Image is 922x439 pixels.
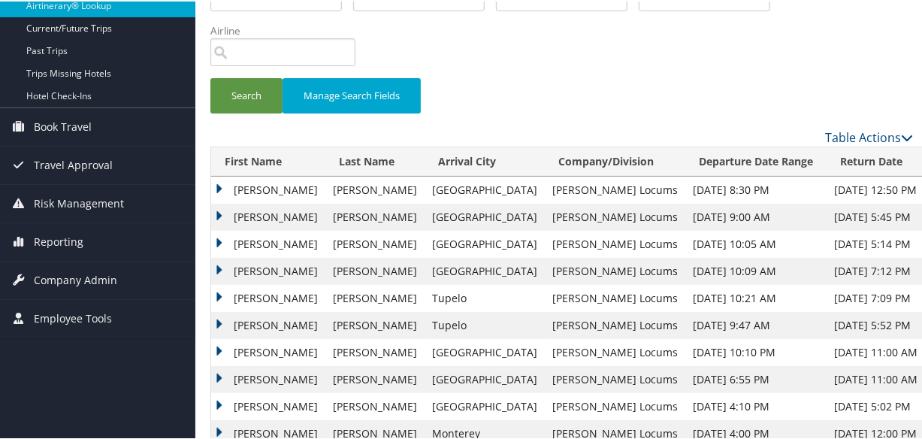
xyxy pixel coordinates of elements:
th: Departure Date Range: activate to sort column ascending [685,146,827,175]
td: [PERSON_NAME] [325,229,425,256]
td: [DATE] 9:00 AM [685,202,827,229]
td: [PERSON_NAME] Locums [545,256,685,283]
td: [PERSON_NAME] Locums [545,310,685,338]
td: [PERSON_NAME] Locums [545,392,685,419]
td: [PERSON_NAME] [325,392,425,419]
span: Employee Tools [34,298,112,336]
a: Table Actions [825,128,913,144]
th: First Name: activate to sort column ascending [211,146,325,175]
td: [PERSON_NAME] [325,175,425,202]
span: Book Travel [34,107,92,144]
td: [PERSON_NAME] [325,310,425,338]
td: [DATE] 10:09 AM [685,256,827,283]
td: [DATE] 10:05 AM [685,229,827,256]
td: [PERSON_NAME] Locums [545,202,685,229]
td: [PERSON_NAME] [211,283,325,310]
td: [GEOGRAPHIC_DATA] [425,392,545,419]
td: [PERSON_NAME] [211,392,325,419]
td: Tupelo [425,283,545,310]
td: [GEOGRAPHIC_DATA] [425,229,545,256]
button: Search [210,77,283,112]
td: [PERSON_NAME] [211,202,325,229]
td: [PERSON_NAME] [211,256,325,283]
td: [DATE] 10:10 PM [685,338,827,365]
td: [PERSON_NAME] [325,338,425,365]
td: [PERSON_NAME] Locums [545,338,685,365]
td: [DATE] 4:10 PM [685,392,827,419]
td: [PERSON_NAME] Locums [545,283,685,310]
th: Company/Division [545,146,685,175]
td: [PERSON_NAME] [211,229,325,256]
td: [PERSON_NAME] [211,175,325,202]
td: [PERSON_NAME] Locums [545,229,685,256]
td: [DATE] 10:21 AM [685,283,827,310]
td: [GEOGRAPHIC_DATA] [425,175,545,202]
td: [PERSON_NAME] [211,338,325,365]
td: [GEOGRAPHIC_DATA] [425,202,545,229]
th: Arrival City: activate to sort column ascending [425,146,545,175]
td: [DATE] 9:47 AM [685,310,827,338]
span: Travel Approval [34,145,113,183]
td: [GEOGRAPHIC_DATA] [425,365,545,392]
span: Risk Management [34,183,124,221]
td: [PERSON_NAME] [325,202,425,229]
button: Manage Search Fields [283,77,421,112]
td: [PERSON_NAME] [211,365,325,392]
td: [PERSON_NAME] Locums [545,365,685,392]
th: Last Name: activate to sort column ascending [325,146,425,175]
td: [DATE] 6:55 PM [685,365,827,392]
td: [PERSON_NAME] [325,283,425,310]
td: Tupelo [425,310,545,338]
td: [PERSON_NAME] [325,365,425,392]
td: [GEOGRAPHIC_DATA] [425,256,545,283]
td: [GEOGRAPHIC_DATA] [425,338,545,365]
label: Airline [210,22,367,37]
td: [DATE] 8:30 PM [685,175,827,202]
td: [PERSON_NAME] Locums [545,175,685,202]
span: Company Admin [34,260,117,298]
td: [PERSON_NAME] [325,256,425,283]
span: Reporting [34,222,83,259]
td: [PERSON_NAME] [211,310,325,338]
